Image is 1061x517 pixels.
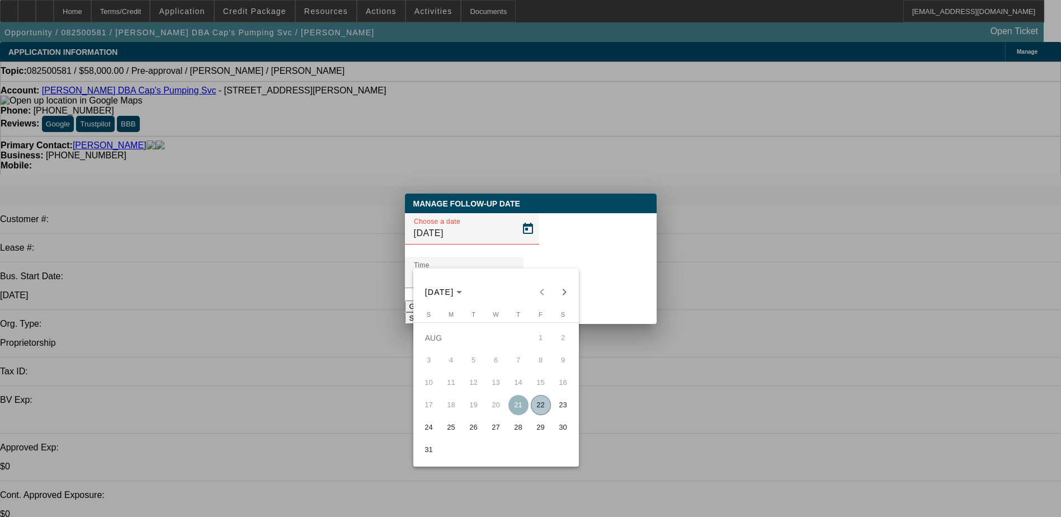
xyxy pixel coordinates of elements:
[552,372,574,394] button: August 16, 2025
[508,350,529,370] span: 7
[419,417,439,438] span: 24
[463,349,485,372] button: August 5, 2025
[419,440,439,460] span: 31
[553,350,573,370] span: 9
[531,373,551,393] span: 15
[427,311,431,318] span: S
[449,311,454,318] span: M
[530,372,552,394] button: August 15, 2025
[418,394,440,416] button: August 17, 2025
[418,372,440,394] button: August 10, 2025
[508,395,529,415] span: 21
[552,327,574,349] button: August 2, 2025
[440,394,463,416] button: August 18, 2025
[418,327,530,349] td: AUG
[486,350,506,370] span: 6
[493,311,498,318] span: W
[485,349,507,372] button: August 6, 2025
[464,417,484,438] span: 26
[552,416,574,439] button: August 30, 2025
[485,416,507,439] button: August 27, 2025
[507,372,530,394] button: August 14, 2025
[440,349,463,372] button: August 4, 2025
[531,417,551,438] span: 29
[463,394,485,416] button: August 19, 2025
[530,349,552,372] button: August 8, 2025
[553,417,573,438] span: 30
[464,350,484,370] span: 5
[531,328,551,348] span: 1
[419,395,439,415] span: 17
[486,417,506,438] span: 27
[508,373,529,393] span: 14
[441,417,461,438] span: 25
[530,394,552,416] button: August 22, 2025
[561,311,565,318] span: S
[441,395,461,415] span: 18
[463,416,485,439] button: August 26, 2025
[419,350,439,370] span: 3
[485,372,507,394] button: August 13, 2025
[531,350,551,370] span: 8
[553,373,573,393] span: 16
[552,394,574,416] button: August 23, 2025
[441,350,461,370] span: 4
[552,349,574,372] button: August 9, 2025
[418,416,440,439] button: August 24, 2025
[418,349,440,372] button: August 3, 2025
[425,288,454,297] span: [DATE]
[419,373,439,393] span: 10
[507,416,530,439] button: August 28, 2025
[507,349,530,372] button: August 7, 2025
[531,395,551,415] span: 22
[440,372,463,394] button: August 11, 2025
[530,416,552,439] button: August 29, 2025
[485,394,507,416] button: August 20, 2025
[421,282,467,302] button: Choose month and year
[539,311,543,318] span: F
[486,395,506,415] span: 20
[471,311,475,318] span: T
[464,395,484,415] span: 19
[507,394,530,416] button: August 21, 2025
[440,416,463,439] button: August 25, 2025
[553,281,576,303] button: Next month
[418,439,440,461] button: August 31, 2025
[464,373,484,393] span: 12
[463,372,485,394] button: August 12, 2025
[441,373,461,393] span: 11
[508,417,529,438] span: 28
[486,373,506,393] span: 13
[516,311,520,318] span: T
[553,395,573,415] span: 23
[530,327,552,349] button: August 1, 2025
[553,328,573,348] span: 2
